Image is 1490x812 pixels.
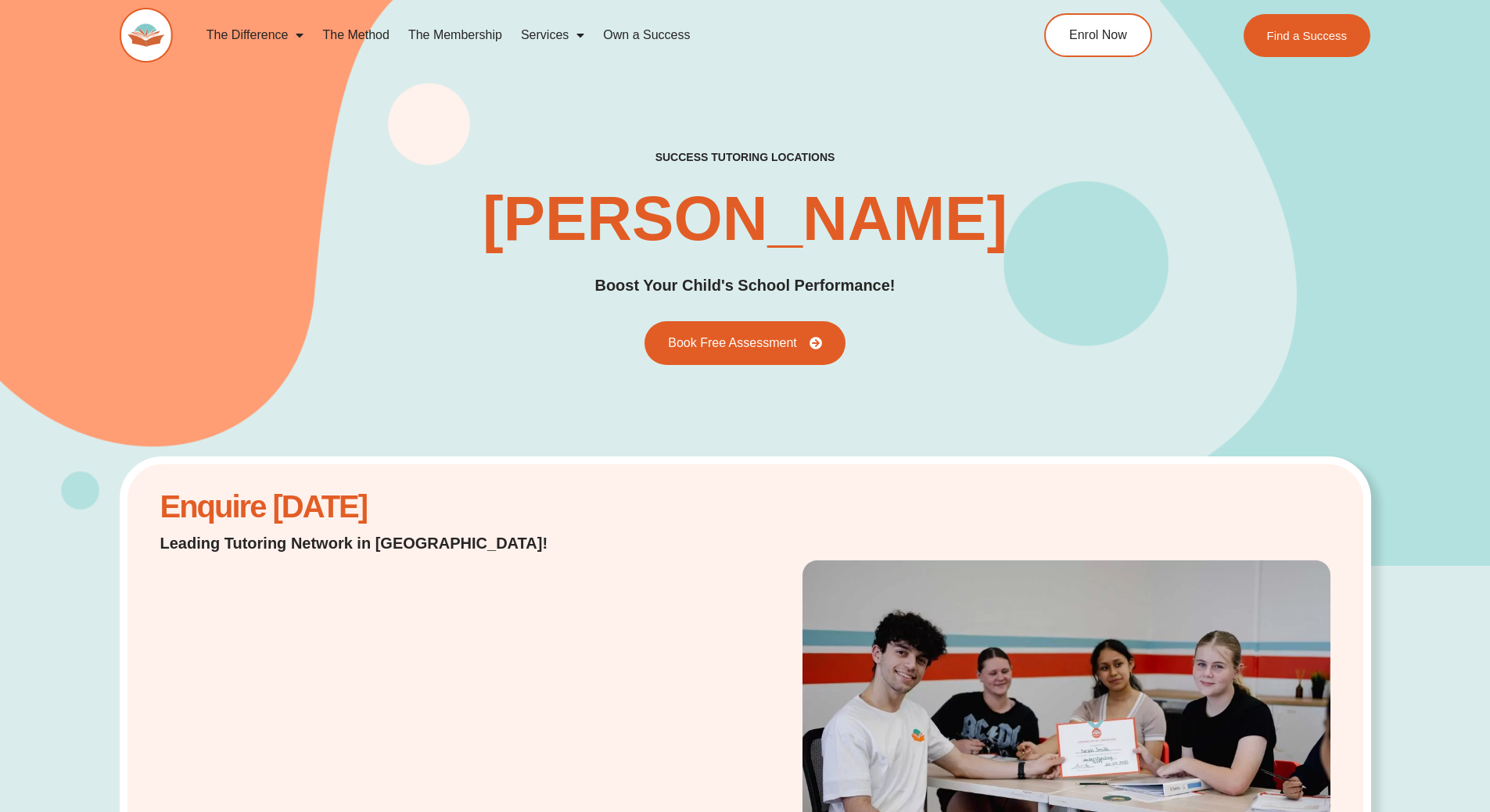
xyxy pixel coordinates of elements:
span: Find a Success [1267,30,1348,41]
a: Enrol Now [1044,13,1152,57]
a: Book Free Assessment [644,321,846,365]
h1: [PERSON_NAME] [483,188,1007,250]
span: Enrol Now [1069,29,1127,41]
h2: success tutoring locations [655,150,835,164]
nav: Menu [197,17,973,53]
h2: Enquire [DATE] [160,497,588,517]
a: Own a Success [594,17,699,53]
a: The Method [313,17,398,53]
a: The Difference [197,17,314,53]
a: The Membership [399,17,512,53]
a: Find a Success [1244,14,1371,57]
span: Book Free Assessment [668,337,797,349]
h2: Boost Your Child's School Performance! [594,274,895,298]
a: Services [512,17,594,53]
h2: Leading Tutoring Network in [GEOGRAPHIC_DATA]! [160,532,588,554]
